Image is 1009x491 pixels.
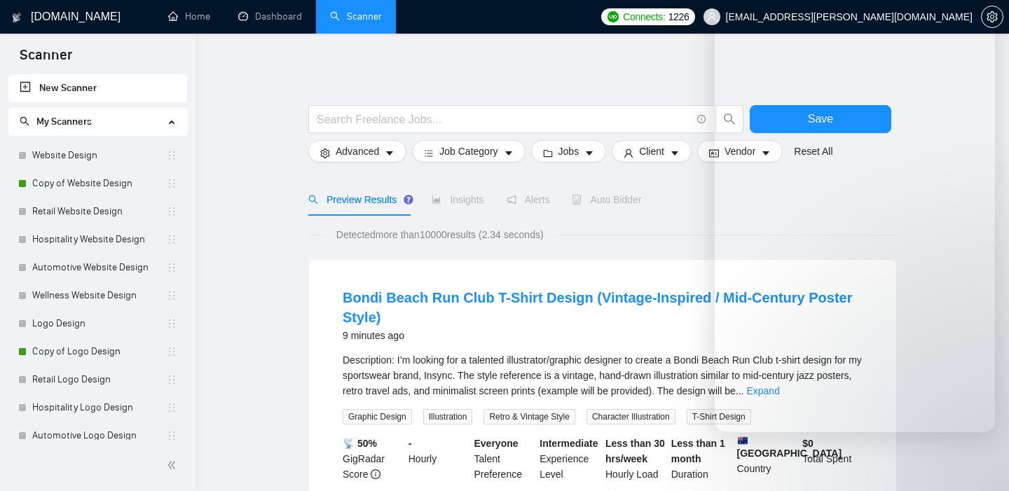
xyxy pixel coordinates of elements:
div: Tooltip anchor [402,193,415,206]
a: New Scanner [20,74,176,102]
span: holder [166,234,177,245]
span: holder [166,290,177,301]
span: holder [166,430,177,441]
span: Insights [432,194,483,205]
span: holder [166,402,177,413]
span: caret-down [670,148,680,158]
b: [GEOGRAPHIC_DATA] [737,436,842,459]
b: 📡 50% [343,438,377,449]
span: user [624,148,633,158]
span: Client [639,144,664,159]
a: Retail Logo Design [32,366,166,394]
img: upwork-logo.png [608,11,619,22]
li: Automotive Website Design [8,254,187,282]
span: Jobs [558,144,579,159]
iframe: To enrich screen reader interactions, please activate Accessibility in Grammarly extension settings [715,14,995,432]
span: idcard [709,148,719,158]
span: Illustration [423,409,473,424]
span: 1226 [668,9,689,25]
a: Hospitality Logo Design [32,394,166,422]
span: holder [166,346,177,357]
span: holder [166,262,177,273]
a: Wellness Website Design [32,282,166,310]
li: Automotive Logo Design [8,422,187,450]
a: Bondi Beach Run Club T-Shirt Design (Vintage-Inspired / Mid-Century Poster Style) [343,290,852,325]
span: robot [572,195,582,205]
b: - [409,438,412,449]
div: GigRadar Score [340,436,406,482]
b: $ 0 [802,438,814,449]
span: holder [166,150,177,161]
span: Alerts [507,194,550,205]
span: holder [166,374,177,385]
span: T-Shirt Design [687,409,751,424]
button: settingAdvancedcaret-down [308,140,406,162]
span: area-chart [432,195,441,205]
span: Character Illustration [586,409,675,424]
span: Auto Bidder [572,194,641,205]
span: info-circle [371,469,380,479]
span: setting [982,11,1003,22]
span: caret-down [584,148,594,158]
li: Copy of Website Design [8,170,187,198]
li: New Scanner [8,74,187,102]
span: My Scanners [20,116,92,127]
li: Logo Design [8,310,187,338]
a: Logo Design [32,310,166,338]
b: Everyone [474,438,519,449]
a: Copy of Website Design [32,170,166,198]
div: Duration [668,436,734,482]
span: search [20,116,29,126]
a: Automotive Logo Design [32,422,166,450]
li: Hospitality Website Design [8,226,187,254]
span: Detected more than 10000 results (2.34 seconds) [327,227,554,242]
span: bars [424,148,434,158]
li: Retail Logo Design [8,366,187,394]
a: setting [981,11,1003,22]
button: setting [981,6,1003,28]
span: Preview Results [308,194,409,205]
b: Intermediate [540,438,598,449]
span: setting [320,148,330,158]
li: Wellness Website Design [8,282,187,310]
input: Search Freelance Jobs... [317,111,691,128]
span: holder [166,318,177,329]
li: Copy of Logo Design [8,338,187,366]
span: caret-down [385,148,394,158]
b: Less than 30 hrs/week [605,438,665,464]
img: 🇦🇺 [738,436,748,445]
span: Connects: [623,9,665,25]
span: My Scanners [36,116,92,127]
div: 9 minutes ago [343,327,863,344]
span: Job Category [439,144,497,159]
span: Graphic Design [343,409,412,424]
iframe: To enrich screen reader interactions, please activate Accessibility in Grammarly extension settings [961,443,995,477]
a: Retail Website Design [32,198,166,226]
div: Hourly Load [603,436,668,482]
span: Scanner [8,45,83,74]
a: Copy of Logo Design [32,338,166,366]
button: idcardVendorcaret-down [697,140,783,162]
li: Hospitality Logo Design [8,394,187,422]
span: Description: I’m looking for a talented illustrator/graphic designer to create a Bondi Beach Run ... [343,354,862,396]
a: dashboardDashboard [238,11,302,22]
button: folderJobscaret-down [531,140,607,162]
span: search [308,195,318,205]
a: Hospitality Website Design [32,226,166,254]
span: Advanced [336,144,379,159]
div: Country [734,436,800,482]
span: caret-down [504,148,514,158]
div: Talent Preference [472,436,537,482]
span: notification [507,195,516,205]
div: Description: I’m looking for a talented illustrator/graphic designer to create a Bondi Beach Run ... [343,352,863,399]
div: Total Spent [799,436,865,482]
span: folder [543,148,553,158]
span: Retro & Vintage Style [483,409,575,424]
li: Retail Website Design [8,198,187,226]
span: holder [166,178,177,189]
a: searchScanner [330,11,382,22]
div: Experience Level [537,436,603,482]
button: userClientcaret-down [612,140,692,162]
a: Automotive Website Design [32,254,166,282]
li: Website Design [8,141,187,170]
